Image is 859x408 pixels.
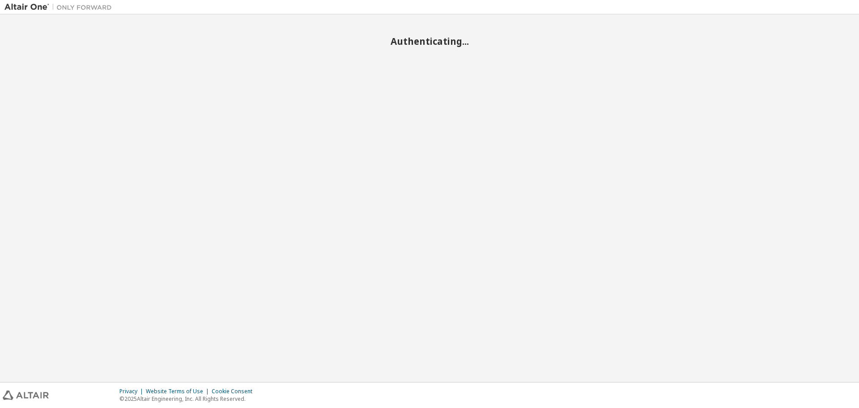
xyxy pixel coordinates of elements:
div: Cookie Consent [212,388,258,395]
div: Privacy [119,388,146,395]
img: Altair One [4,3,116,12]
img: altair_logo.svg [3,391,49,400]
h2: Authenticating... [4,35,855,47]
p: © 2025 Altair Engineering, Inc. All Rights Reserved. [119,395,258,403]
div: Website Terms of Use [146,388,212,395]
